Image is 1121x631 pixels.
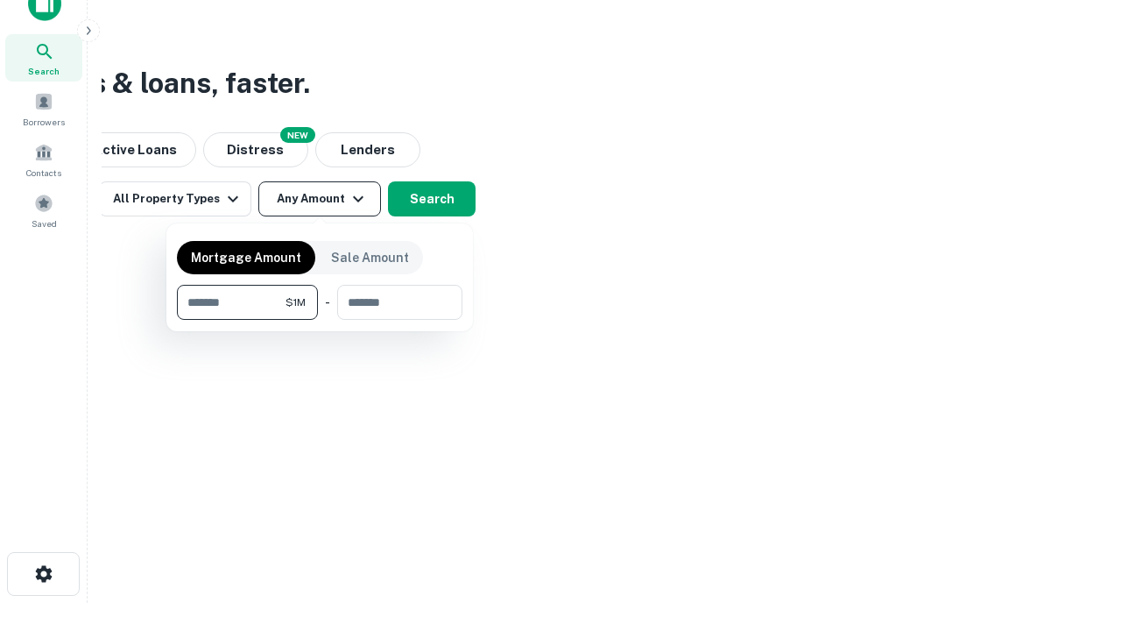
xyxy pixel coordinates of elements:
div: - [325,285,330,320]
iframe: Chat Widget [1033,491,1121,575]
p: Sale Amount [331,248,409,267]
span: $1M [286,294,306,310]
p: Mortgage Amount [191,248,301,267]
